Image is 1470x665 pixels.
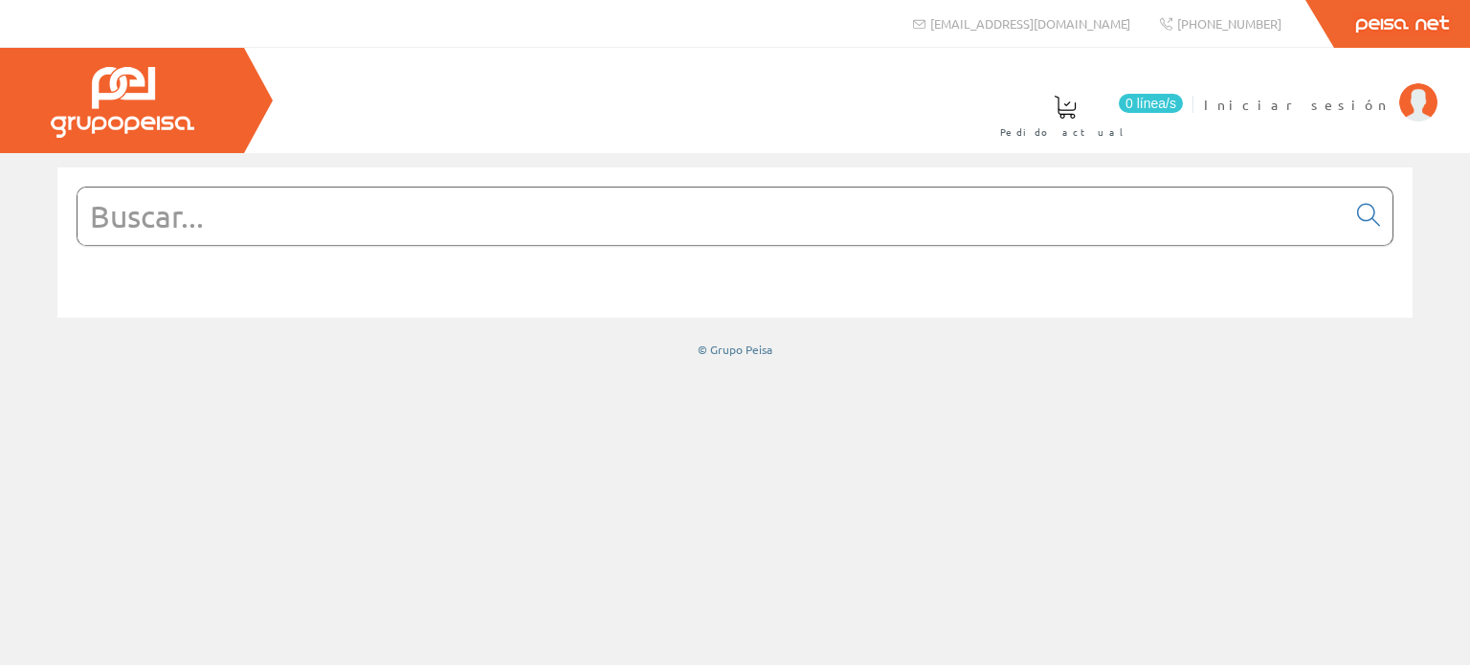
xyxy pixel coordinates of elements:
[1204,79,1437,98] a: Iniciar sesión
[1119,94,1183,113] span: 0 línea/s
[57,342,1413,358] div: © Grupo Peisa
[1204,95,1390,114] span: Iniciar sesión
[51,67,194,138] img: Grupo Peisa
[1177,15,1281,32] span: [PHONE_NUMBER]
[78,188,1346,245] input: Buscar...
[1000,122,1130,142] span: Pedido actual
[930,15,1130,32] span: [EMAIL_ADDRESS][DOMAIN_NAME]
